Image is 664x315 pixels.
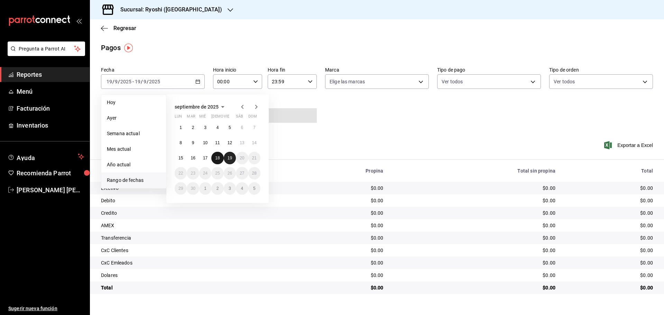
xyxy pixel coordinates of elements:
[248,121,260,134] button: 7 de septiembre de 2025
[124,44,133,52] img: Tooltip marker
[178,156,183,160] abbr: 15 de septiembre de 2025
[179,125,182,130] abbr: 1 de septiembre de 2025
[240,171,244,176] abbr: 27 de septiembre de 2025
[113,25,136,31] span: Regresar
[293,168,383,174] div: Propina
[101,234,282,241] div: Transferencia
[394,247,555,254] div: $0.00
[606,141,653,149] span: Exportar a Excel
[394,284,555,291] div: $0.00
[204,186,206,191] abbr: 1 de octubre de 2025
[101,210,282,216] div: Credito
[17,168,84,178] span: Recomienda Parrot
[203,171,207,176] abbr: 24 de septiembre de 2025
[566,247,653,254] div: $0.00
[17,104,84,113] span: Facturación
[394,222,555,229] div: $0.00
[236,137,248,149] button: 13 de septiembre de 2025
[442,78,463,85] span: Ver todos
[248,114,257,121] abbr: domingo
[566,168,653,174] div: Total
[17,70,84,79] span: Reportes
[268,67,317,72] label: Hora fin
[240,156,244,160] abbr: 20 de septiembre de 2025
[76,18,82,24] button: open_drawer_menu
[229,186,231,191] abbr: 3 de octubre de 2025
[203,140,207,145] abbr: 10 de septiembre de 2025
[394,168,555,174] div: Total sin propina
[293,259,383,266] div: $0.00
[187,114,195,121] abbr: martes
[17,87,84,96] span: Menú
[330,78,365,85] span: Elige las marcas
[216,125,219,130] abbr: 4 de septiembre de 2025
[199,167,211,179] button: 24 de septiembre de 2025
[135,79,141,84] input: --
[252,140,257,145] abbr: 14 de septiembre de 2025
[8,41,85,56] button: Pregunta a Parrot AI
[566,210,653,216] div: $0.00
[241,186,243,191] abbr: 4 de octubre de 2025
[199,121,211,134] button: 3 de septiembre de 2025
[253,186,256,191] abbr: 5 de octubre de 2025
[248,152,260,164] button: 21 de septiembre de 2025
[187,152,199,164] button: 16 de septiembre de 2025
[236,167,248,179] button: 27 de septiembre de 2025
[175,114,182,121] abbr: lunes
[211,137,223,149] button: 11 de septiembre de 2025
[224,167,236,179] button: 26 de septiembre de 2025
[17,152,75,161] span: Ayuda
[228,156,232,160] abbr: 19 de septiembre de 2025
[175,137,187,149] button: 8 de septiembre de 2025
[215,140,220,145] abbr: 11 de septiembre de 2025
[394,210,555,216] div: $0.00
[101,222,282,229] div: AMEX
[236,182,248,195] button: 4 de octubre de 2025
[253,125,256,130] abbr: 7 de septiembre de 2025
[216,186,219,191] abbr: 2 de octubre de 2025
[211,182,223,195] button: 2 de octubre de 2025
[141,79,143,84] span: /
[115,6,222,14] h3: Sucursal: Ryoshi ([GEOGRAPHIC_DATA])
[293,197,383,204] div: $0.00
[293,210,383,216] div: $0.00
[101,43,121,53] div: Pagos
[120,79,132,84] input: ----
[203,156,207,160] abbr: 17 de septiembre de 2025
[224,121,236,134] button: 5 de septiembre de 2025
[549,67,653,72] label: Tipo de orden
[248,137,260,149] button: 14 de septiembre de 2025
[566,259,653,266] div: $0.00
[228,171,232,176] abbr: 26 de septiembre de 2025
[224,152,236,164] button: 19 de septiembre de 2025
[101,247,282,254] div: CxC Clientes
[211,114,252,121] abbr: jueves
[199,182,211,195] button: 1 de octubre de 2025
[106,79,112,84] input: --
[236,114,243,121] abbr: sábado
[101,197,282,204] div: Debito
[566,197,653,204] div: $0.00
[566,234,653,241] div: $0.00
[566,222,653,229] div: $0.00
[215,171,220,176] abbr: 25 de septiembre de 2025
[199,114,206,121] abbr: miércoles
[175,103,227,111] button: septiembre de 2025
[199,152,211,164] button: 17 de septiembre de 2025
[178,171,183,176] abbr: 22 de septiembre de 2025
[394,185,555,192] div: $0.00
[240,140,244,145] abbr: 13 de septiembre de 2025
[192,125,194,130] abbr: 2 de septiembre de 2025
[147,79,149,84] span: /
[215,156,220,160] abbr: 18 de septiembre de 2025
[394,259,555,266] div: $0.00
[224,137,236,149] button: 12 de septiembre de 2025
[101,284,282,291] div: Total
[107,177,160,184] span: Rango de fechas
[293,185,383,192] div: $0.00
[394,272,555,279] div: $0.00
[293,247,383,254] div: $0.00
[394,234,555,241] div: $0.00
[8,305,84,312] span: Sugerir nueva función
[107,99,160,106] span: Hoy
